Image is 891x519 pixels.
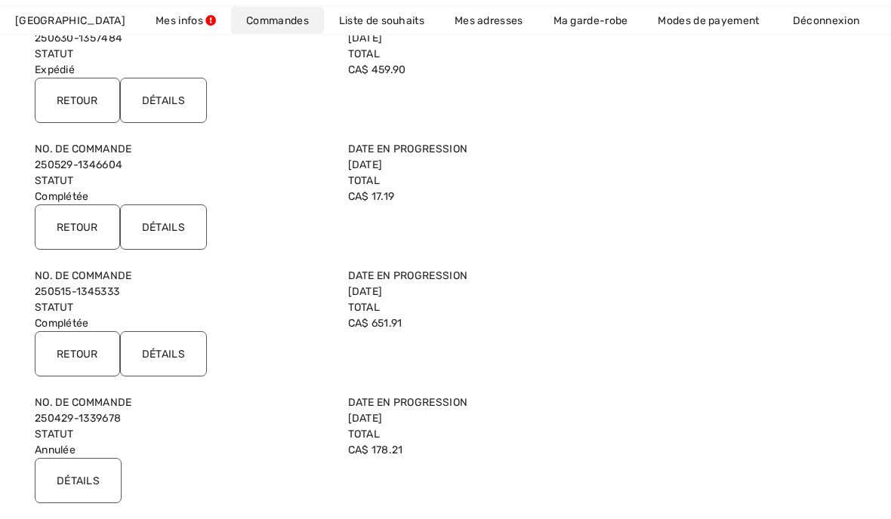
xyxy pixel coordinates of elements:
label: Total [348,427,643,443]
label: Total [348,300,643,316]
div: [DATE] [339,142,652,174]
label: Date en progression [348,395,643,411]
a: 250630-1357484 [35,32,122,45]
div: [DATE] [339,269,652,300]
div: Complétée [26,300,339,332]
label: Total [348,47,643,63]
input: Retour [35,332,120,377]
input: Détails [120,205,207,250]
a: Liste de souhaits [324,7,439,35]
div: Expédié [26,47,339,78]
span: [GEOGRAPHIC_DATA] [15,13,125,29]
a: Mes adresses [439,7,538,35]
div: Annulée [26,427,339,459]
div: CA$ 178.21 [339,427,652,459]
a: Déconnexion [778,7,889,35]
label: Statut [35,427,330,443]
a: Mes infos [140,7,231,35]
a: 250515-1345333 [35,286,119,299]
a: 250529-1346604 [35,159,122,172]
input: Détails [35,459,122,504]
label: Date en progression [348,269,643,284]
input: Retour [35,205,120,250]
div: Complétée [26,174,339,205]
input: Détails [120,332,207,377]
a: Ma garde-robe [538,7,643,35]
label: Statut [35,174,330,189]
div: CA$ 459.90 [339,47,652,78]
div: CA$ 651.91 [339,300,652,332]
a: Modes de payement [643,7,774,35]
label: No. de Commande [35,269,330,284]
label: Statut [35,47,330,63]
label: No. de Commande [35,142,330,158]
label: Date en progression [348,142,643,158]
div: CA$ 17.19 [339,174,652,205]
a: 250429-1339678 [35,413,121,425]
label: Statut [35,300,330,316]
input: Retour [35,78,120,124]
input: Détails [120,78,207,124]
a: Commandes [231,7,324,35]
label: Total [348,174,643,189]
label: No. de Commande [35,395,330,411]
div: [DATE] [339,395,652,427]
